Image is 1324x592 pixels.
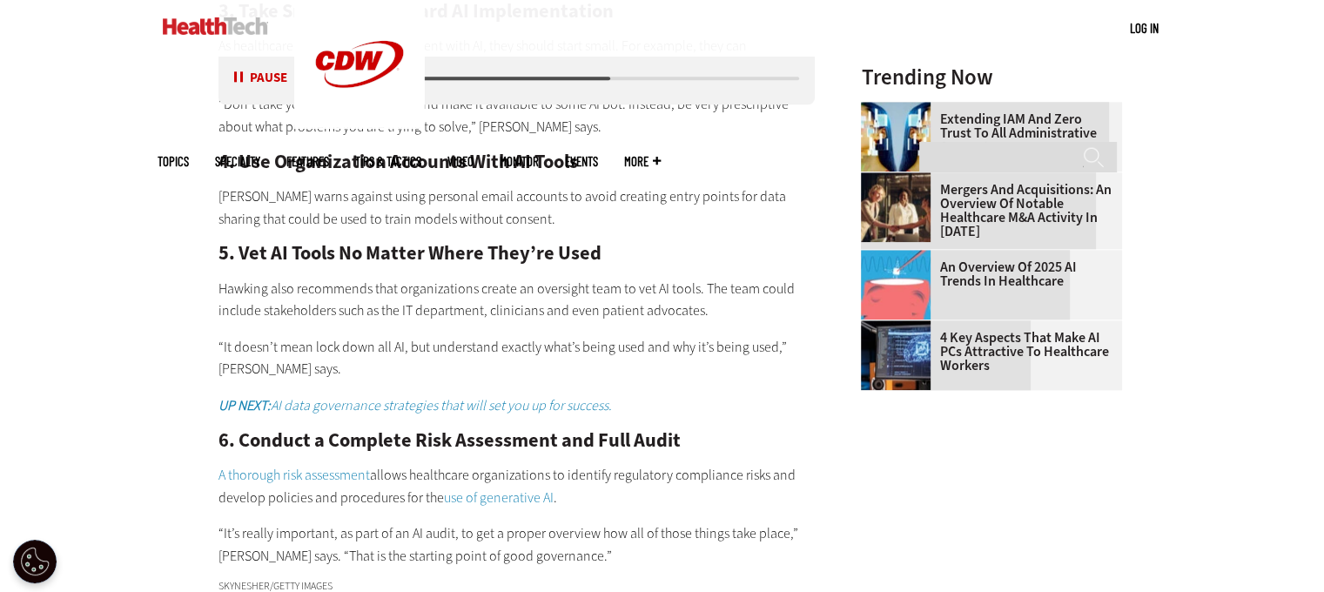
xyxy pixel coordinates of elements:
[218,396,271,414] strong: UP NEXT:
[286,155,329,168] a: Features
[861,172,939,186] a: business leaders shake hands in conference room
[500,155,539,168] a: MonITor
[1130,20,1159,36] a: Log in
[158,155,189,168] span: Topics
[218,464,816,508] p: allows healthcare organizations to identify regulatory compliance risks and develop policies and ...
[218,396,612,414] a: UP NEXT:AI data governance strategies that will set you up for success.
[624,155,661,168] span: More
[444,488,554,507] a: use of generative AI
[447,155,474,168] a: Video
[218,336,816,380] p: “It doesn’t mean lock down all AI, but understand exactly what’s being used and why it’s being us...
[861,250,931,320] img: illustration of computer chip being put inside head with waves
[163,17,268,35] img: Home
[215,155,260,168] span: Specialty
[294,115,425,133] a: CDW
[861,183,1112,239] a: Mergers and Acquisitions: An Overview of Notable Healthcare M&A Activity in [DATE]
[13,540,57,583] button: Open Preferences
[355,155,421,168] a: Tips & Tactics
[861,320,931,390] img: Desktop monitor with brain AI concept
[861,331,1112,373] a: 4 Key Aspects That Make AI PCs Attractive to Healthcare Workers
[861,250,939,264] a: illustration of computer chip being put inside head with waves
[861,172,931,242] img: business leaders shake hands in conference room
[218,185,816,230] p: [PERSON_NAME] warns against using personal email accounts to avoid creating entry points for data...
[1130,19,1159,37] div: User menu
[218,244,816,263] h2: 5. Vet AI Tools No Matter Where They’re Used
[861,260,1112,288] a: An Overview of 2025 AI Trends in Healthcare
[218,466,370,484] a: A thorough risk assessment
[565,155,598,168] a: Events
[218,396,612,414] em: AI data governance strategies that will set you up for success.
[13,540,57,583] div: Cookie Settings
[861,320,939,334] a: Desktop monitor with brain AI concept
[218,431,816,450] h2: 6. Conduct a Complete Risk Assessment and Full Audit
[861,102,931,172] img: abstract image of woman with pixelated face
[218,522,816,567] p: “It’s really important, as part of an AI audit, to get a proper overview how all of those things ...
[218,278,816,322] p: Hawking also recommends that organizations create an oversight team to vet AI tools. The team cou...
[218,581,816,591] div: skynesher/Getty Images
